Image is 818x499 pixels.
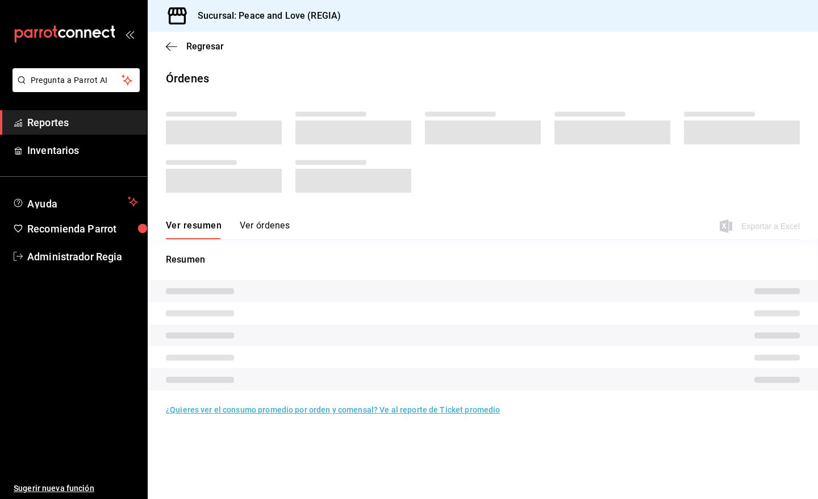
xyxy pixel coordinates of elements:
span: Administrador Regia [27,249,138,264]
a: Pregunta a Parrot AI [8,82,140,94]
span: Sugerir nueva función [14,483,138,494]
span: Recomienda Parrot [27,221,138,236]
div: Órdenes [166,70,209,87]
button: Regresar [166,41,224,52]
h3: Sucursal: Peace and Love (REGIA) [189,9,341,23]
button: Ver órdenes [240,220,290,239]
button: Pregunta a Parrot AI [12,68,140,92]
span: Regresar [186,41,224,52]
span: Pregunta a Parrot AI [31,74,122,86]
button: open_drawer_menu [125,30,134,39]
span: Inventarios [27,143,138,158]
a: ¿Quieres ver el consumo promedio por orden y comensal? Ve al reporte de Ticket promedio [166,405,500,414]
span: Reportes [27,115,138,130]
p: Resumen [166,253,800,267]
button: Ver resumen [166,220,222,239]
div: navigation tabs [166,220,290,239]
span: Ayuda [27,195,123,209]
